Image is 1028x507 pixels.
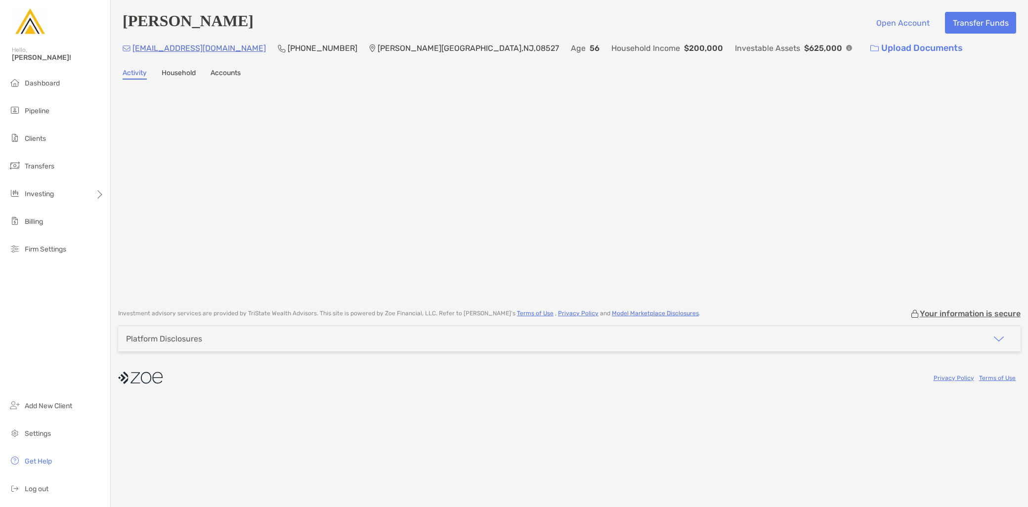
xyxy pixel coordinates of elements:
[25,107,49,115] span: Pipeline
[804,42,842,54] p: $625,000
[123,69,147,80] a: Activity
[945,12,1016,34] button: Transfer Funds
[611,42,680,54] p: Household Income
[864,38,969,59] a: Upload Documents
[25,217,43,226] span: Billing
[920,309,1021,318] p: Your information is secure
[558,310,599,317] a: Privacy Policy
[9,215,21,227] img: billing icon
[868,12,937,34] button: Open Account
[378,42,559,54] p: [PERSON_NAME][GEOGRAPHIC_DATA] , NJ , 08527
[162,69,196,80] a: Household
[118,310,700,317] p: Investment advisory services are provided by TriState Wealth Advisors . This site is powered by Z...
[9,187,21,199] img: investing icon
[9,160,21,171] img: transfers icon
[25,79,60,87] span: Dashboard
[25,245,66,253] span: Firm Settings
[12,4,47,40] img: Zoe Logo
[735,42,800,54] p: Investable Assets
[288,42,357,54] p: [PHONE_NUMBER]
[25,162,54,170] span: Transfers
[9,427,21,439] img: settings icon
[612,310,699,317] a: Model Marketplace Disclosures
[9,104,21,116] img: pipeline icon
[993,333,1005,345] img: icon arrow
[870,45,879,52] img: button icon
[934,375,974,381] a: Privacy Policy
[123,45,130,51] img: Email Icon
[123,12,254,34] h4: [PERSON_NAME]
[25,134,46,143] span: Clients
[118,367,163,389] img: company logo
[590,42,600,54] p: 56
[571,42,586,54] p: Age
[25,190,54,198] span: Investing
[12,53,104,62] span: [PERSON_NAME]!
[846,45,852,51] img: Info Icon
[9,132,21,144] img: clients icon
[25,402,72,410] span: Add New Client
[9,482,21,494] img: logout icon
[25,485,48,493] span: Log out
[979,375,1016,381] a: Terms of Use
[9,243,21,254] img: firm-settings icon
[25,457,52,465] span: Get Help
[9,77,21,88] img: dashboard icon
[211,69,241,80] a: Accounts
[9,455,21,466] img: get-help icon
[126,334,202,343] div: Platform Disclosures
[278,44,286,52] img: Phone Icon
[517,310,554,317] a: Terms of Use
[9,399,21,411] img: add_new_client icon
[132,42,266,54] p: [EMAIL_ADDRESS][DOMAIN_NAME]
[25,429,51,438] span: Settings
[369,44,376,52] img: Location Icon
[684,42,723,54] p: $200,000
